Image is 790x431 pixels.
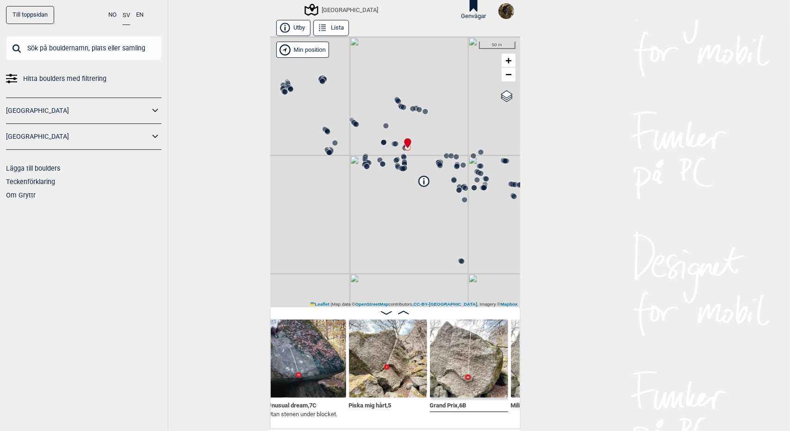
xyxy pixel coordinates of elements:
img: Unusual dream [268,320,346,398]
input: Sök på bouldernamn, plats eller samling [6,36,162,60]
a: Mapbox [501,302,518,307]
button: EN [136,6,143,24]
span: Hitta boulders med filtrering [23,72,106,86]
span: Unusual dream , 7C [268,400,317,409]
span: Piska mig hårt , 5 [349,400,392,409]
a: CC-BY-[GEOGRAPHIC_DATA] [413,302,477,307]
a: Lägga till boulders [6,165,60,172]
span: Militär mantligen , 6A [511,400,564,409]
a: Till toppsidan [6,6,54,24]
a: Om Gryttr [6,191,36,199]
a: Zoom out [502,68,516,81]
img: Piska mig hart 230414 [349,320,427,398]
span: Grand Prix , 6B [430,400,467,409]
p: Utan stenen under blocket. [268,410,338,419]
div: 50 m [479,42,516,49]
a: [GEOGRAPHIC_DATA] [6,104,149,117]
img: Falling [498,3,514,19]
a: OpenStreetMap [355,302,389,307]
a: Teckenförklaring [6,178,55,185]
a: Layers [498,86,516,106]
a: [GEOGRAPHIC_DATA] [6,130,149,143]
div: Vis min position [276,42,330,58]
img: Militar mantligen [511,320,589,398]
button: NO [108,6,117,24]
button: Lista [313,20,349,36]
span: + [505,55,511,66]
span: | [331,302,332,307]
button: Utby [276,20,311,36]
a: Leaflet [311,302,330,307]
button: SV [123,6,130,25]
div: Map data © contributors, , Imagery © [308,301,520,308]
img: Grand prix 230423 [430,320,508,398]
span: − [505,68,511,80]
a: Hitta boulders med filtrering [6,72,162,86]
a: Zoom in [502,54,516,68]
div: [GEOGRAPHIC_DATA] [306,4,378,15]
